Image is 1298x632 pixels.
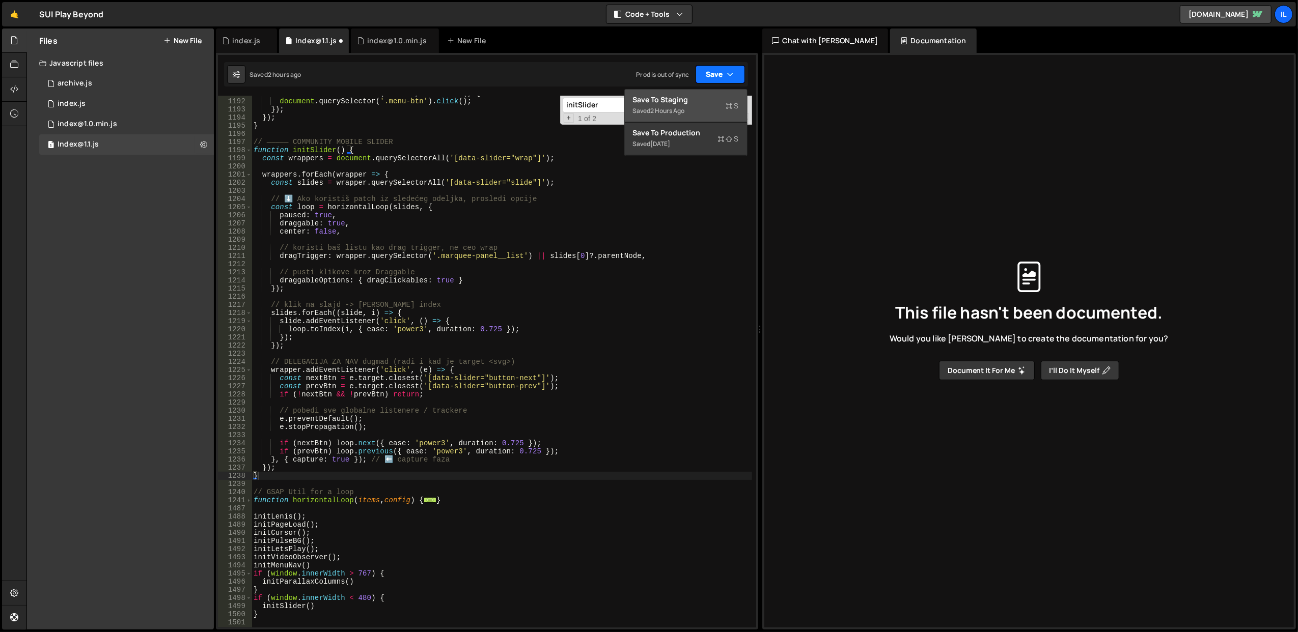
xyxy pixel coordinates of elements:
div: 1233 [218,431,252,439]
div: 1236 [218,455,252,464]
div: Index@1.1.js [58,140,99,149]
div: 1496 [218,578,252,586]
div: 1225 [218,366,252,374]
div: 1196 [218,130,252,138]
div: 13362/45913.js [39,134,214,155]
div: 1208 [218,227,252,236]
div: 1210 [218,244,252,252]
div: 1221 [218,333,252,341]
div: 1234 [218,439,252,447]
div: SUI Play Beyond [39,8,103,20]
div: 1487 [218,504,252,512]
div: index@1.0.min.js [58,120,117,129]
span: 1 [48,141,54,150]
div: 1237 [218,464,252,472]
div: 1232 [218,423,252,431]
div: 1216 [218,293,252,301]
div: Chat with [PERSON_NAME] [762,28,889,53]
div: 13362/33342.js [39,94,214,114]
div: Prod is out of sync [636,70,689,79]
div: 1218 [218,309,252,317]
button: Document it for me [939,361,1035,380]
div: 1211 [218,252,252,260]
div: 1199 [218,154,252,162]
div: 2 hours ago [651,106,685,115]
div: 1198 [218,146,252,154]
div: 1230 [218,407,252,415]
a: 🤙 [2,2,27,26]
div: 1499 [218,602,252,610]
div: 1228 [218,390,252,398]
div: index.js [58,99,86,108]
div: 1219 [218,317,252,325]
div: 1207 [218,219,252,227]
div: 1202 [218,179,252,187]
div: 1227 [218,382,252,390]
h2: Files [39,35,58,46]
div: 1493 [218,553,252,561]
div: 1195 [218,122,252,130]
div: Documentation [890,28,976,53]
span: Toggle Replace mode [564,113,574,123]
div: 1495 [218,569,252,578]
div: 1193 [218,105,252,113]
div: 1205 [218,203,252,211]
div: 1206 [218,211,252,219]
span: S [726,101,739,111]
div: 1494 [218,561,252,569]
div: 1223 [218,350,252,358]
button: Save to ProductionS Saved[DATE] [625,123,747,156]
div: 1491 [218,537,252,545]
div: 1220 [218,325,252,333]
div: 1501 [218,618,252,626]
div: 1213 [218,268,252,276]
div: 1239 [218,480,252,488]
div: index@1.0.min.js [367,36,427,46]
div: 1212 [218,260,252,268]
div: 1203 [218,187,252,195]
div: 1235 [218,447,252,455]
div: [DATE] [651,139,671,148]
div: Saved [250,70,301,79]
div: 1497 [218,586,252,594]
div: 1215 [218,284,252,293]
div: 1231 [218,415,252,423]
span: 1 of 2 [574,114,600,123]
div: 13362/34425.js [39,114,214,134]
div: 1201 [218,170,252,179]
div: Saved [633,138,739,150]
button: I’ll do it myself [1041,361,1119,380]
div: 1238 [218,472,252,480]
span: This file hasn't been documented. [895,304,1163,321]
button: Save to StagingS Saved2 hours ago [625,90,747,123]
button: Code + Tools [606,5,692,23]
div: New File [447,36,490,46]
div: 1229 [218,398,252,407]
div: 2 hours ago [268,70,301,79]
input: Search for [563,98,691,112]
div: 1224 [218,358,252,366]
div: 1197 [218,138,252,146]
a: Il [1275,5,1293,23]
div: 1194 [218,113,252,122]
div: index.js [232,36,260,46]
div: 1241 [218,496,252,504]
div: 1217 [218,301,252,309]
span: Search In Selection [742,113,749,124]
div: Saved [633,105,739,117]
button: Save [696,65,745,83]
div: 1489 [218,521,252,529]
div: 1192 [218,97,252,105]
div: 1498 [218,594,252,602]
div: 1490 [218,529,252,537]
span: ... [424,497,436,503]
div: 13362/34351.js [39,73,214,94]
div: 1500 [218,610,252,618]
span: S [718,134,739,144]
div: 1200 [218,162,252,170]
div: 1240 [218,488,252,496]
a: [DOMAIN_NAME] [1180,5,1272,23]
button: New File [163,37,202,45]
div: 1488 [218,512,252,521]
